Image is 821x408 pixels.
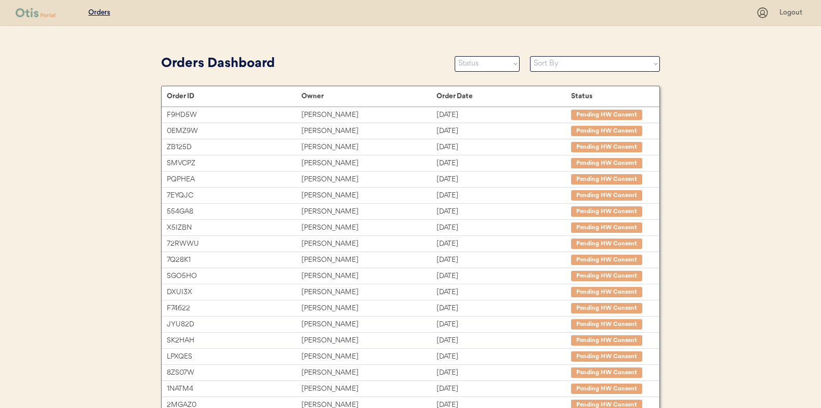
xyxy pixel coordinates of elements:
div: X5IZBN [167,222,301,234]
div: [PERSON_NAME] [301,222,436,234]
div: Owner [301,92,436,100]
div: [PERSON_NAME] [301,190,436,202]
div: [PERSON_NAME] [301,109,436,121]
div: [PERSON_NAME] [301,254,436,266]
div: 0EMZ9W [167,125,301,137]
div: [PERSON_NAME] [301,174,436,186]
div: [PERSON_NAME] [301,141,436,153]
div: F9HD5W [167,109,301,121]
div: 554GA8 [167,206,301,218]
div: [DATE] [436,302,571,314]
div: [PERSON_NAME] [301,335,436,347]
div: [DATE] [436,141,571,153]
div: [DATE] [436,238,571,250]
div: [DATE] [436,270,571,282]
div: Orders Dashboard [161,54,444,74]
div: 1NATM4 [167,383,301,395]
div: [PERSON_NAME] [301,351,436,363]
div: SGO5HO [167,270,301,282]
div: [DATE] [436,174,571,186]
div: [DATE] [436,222,571,234]
div: F74622 [167,302,301,314]
u: Orders [88,9,110,16]
div: [PERSON_NAME] [301,157,436,169]
div: [DATE] [436,367,571,379]
div: [PERSON_NAME] [301,319,436,331]
div: [PERSON_NAME] [301,286,436,298]
div: PQPHEA [167,174,301,186]
div: [PERSON_NAME] [301,238,436,250]
div: [PERSON_NAME] [301,206,436,218]
div: [DATE] [436,125,571,137]
div: DXUI3X [167,286,301,298]
div: [DATE] [436,109,571,121]
div: Order Date [436,92,571,100]
div: LPXQES [167,351,301,363]
div: 8ZS07W [167,367,301,379]
div: [DATE] [436,206,571,218]
div: SK2HAH [167,335,301,347]
div: [PERSON_NAME] [301,383,436,395]
div: [PERSON_NAME] [301,302,436,314]
div: [PERSON_NAME] [301,367,436,379]
div: [DATE] [436,157,571,169]
div: [DATE] [436,335,571,347]
div: Logout [779,8,805,18]
div: [PERSON_NAME] [301,270,436,282]
div: SMVCPZ [167,157,301,169]
div: [DATE] [436,190,571,202]
div: [DATE] [436,383,571,395]
div: JYU82D [167,319,301,331]
div: [DATE] [436,319,571,331]
div: [DATE] [436,254,571,266]
div: Status [571,92,649,100]
div: [DATE] [436,351,571,363]
div: 7Q28K1 [167,254,301,266]
div: 72RWWU [167,238,301,250]
div: Order ID [167,92,301,100]
div: ZB125D [167,141,301,153]
div: [DATE] [436,286,571,298]
div: [PERSON_NAME] [301,125,436,137]
div: 7EYQJC [167,190,301,202]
